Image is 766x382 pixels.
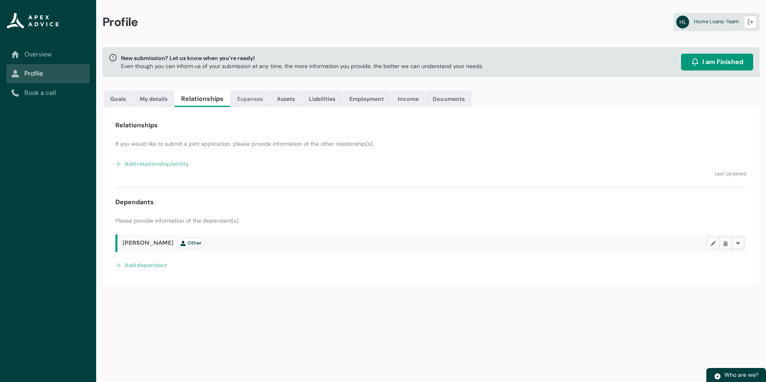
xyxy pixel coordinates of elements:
[115,140,747,148] p: If you would like to submit a joint application, please provide information of the other relation...
[230,91,270,107] a: Expenses
[175,91,230,107] a: Relationships
[6,45,90,103] nav: Sub page
[115,217,747,225] p: Please provide information of the dependant(s).
[714,373,721,380] img: play.svg
[6,13,59,29] img: Apex Advice Group
[115,259,167,271] button: Add dependant
[302,91,342,107] a: Liabilities
[121,54,483,62] span: New submission? Let us know when you’re ready!
[11,88,85,98] a: Book a call
[715,171,747,177] lightning-formatted-text: Last Updated:
[707,237,720,249] button: Edit
[694,18,739,25] span: Home Loans-Team
[676,16,689,28] abbr: HL
[121,62,483,70] p: Even though you can inform us of your submission at any time, the more information you provide, t...
[103,14,138,30] span: Profile
[11,69,85,78] a: Profile
[104,91,133,107] a: Goals
[691,58,699,66] img: alarm.svg
[681,54,753,70] button: I am Finished
[719,237,732,249] button: Delete
[673,13,760,31] a: HLHome Loans-Team
[724,371,758,378] span: Who are we?
[343,91,391,107] a: Employment
[702,57,743,67] span: I am Finished
[391,91,425,107] a: Income
[115,121,158,130] h4: Relationships
[123,238,205,248] span: [PERSON_NAME]
[744,16,757,28] button: Logout
[426,91,472,107] a: Documents
[133,91,174,107] a: My details
[270,91,302,107] a: Assets
[177,238,205,248] lightning-badge: Other
[115,157,189,170] button: Add relationship/entity
[180,240,202,246] span: Other
[115,197,154,207] h4: Dependants
[11,50,85,59] a: Overview
[732,237,744,249] button: More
